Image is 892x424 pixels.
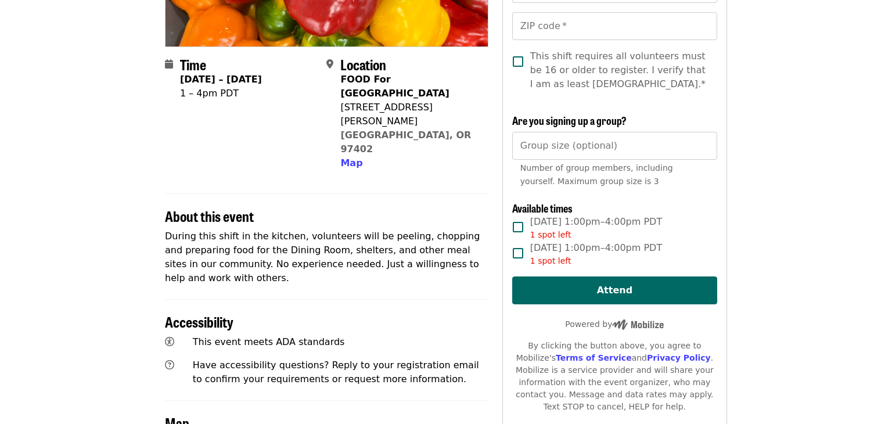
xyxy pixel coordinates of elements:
[165,336,174,347] i: universal-access icon
[180,74,262,85] strong: [DATE] – [DATE]
[530,241,662,267] span: [DATE] 1:00pm–4:00pm PDT
[530,230,571,239] span: 1 spot left
[340,157,362,168] span: Map
[180,54,206,74] span: Time
[340,54,386,74] span: Location
[165,206,254,226] span: About this event
[165,59,173,70] i: calendar icon
[165,360,174,371] i: question-circle icon
[180,87,262,100] div: 1 – 4pm PDT
[326,59,333,70] i: map-marker-alt icon
[556,353,632,362] a: Terms of Service
[530,215,662,241] span: [DATE] 1:00pm–4:00pm PDT
[530,49,708,91] span: This shift requires all volunteers must be 16 or older to register. I verify that I am as least [...
[512,113,627,128] span: Are you signing up a group?
[512,276,717,304] button: Attend
[565,319,664,329] span: Powered by
[340,74,449,99] strong: FOOD For [GEOGRAPHIC_DATA]
[340,130,471,154] a: [GEOGRAPHIC_DATA], OR 97402
[165,311,233,332] span: Accessibility
[512,12,717,40] input: ZIP code
[530,256,571,265] span: 1 spot left
[193,360,479,385] span: Have accessibility questions? Reply to your registration email to confirm your requirements or re...
[512,200,573,215] span: Available times
[612,319,664,330] img: Powered by Mobilize
[647,353,711,362] a: Privacy Policy
[340,156,362,170] button: Map
[512,132,717,160] input: [object Object]
[340,100,479,128] div: [STREET_ADDRESS][PERSON_NAME]
[193,336,345,347] span: This event meets ADA standards
[512,340,717,413] div: By clicking the button above, you agree to Mobilize's and . Mobilize is a service provider and wi...
[520,163,673,186] span: Number of group members, including yourself. Maximum group size is 3
[165,229,488,285] p: During this shift in the kitchen, volunteers will be peeling, chopping and preparing food for the...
